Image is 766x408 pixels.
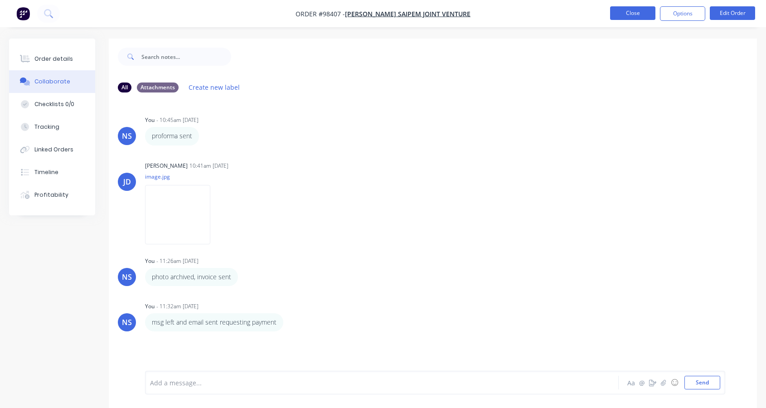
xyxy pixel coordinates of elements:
span: Order #98407 - [296,10,345,18]
button: ☺ [669,377,680,388]
button: Close [610,6,655,20]
button: @ [636,377,647,388]
div: Timeline [34,168,58,176]
p: photo archived, invoice sent [152,272,231,282]
input: Search notes... [141,48,231,66]
button: Profitability [9,184,95,206]
div: Collaborate [34,78,70,86]
button: Checklists 0/0 [9,93,95,116]
p: msg left and email sent requesting payment [152,318,276,327]
div: You [145,116,155,124]
div: Profitability [34,191,68,199]
button: Create new label [184,81,245,93]
button: Linked Orders [9,138,95,161]
div: Attachments [137,83,179,92]
div: You [145,257,155,265]
a: [PERSON_NAME] Saipem Joint Venture [345,10,470,18]
div: [PERSON_NAME] [145,162,188,170]
div: Tracking [34,123,59,131]
button: Tracking [9,116,95,138]
div: - 11:32am [DATE] [156,302,199,311]
button: Order details [9,48,95,70]
div: 10:41am [DATE] [189,162,228,170]
div: All [118,83,131,92]
div: JD [123,176,131,187]
p: image.jpg [145,173,219,180]
img: Factory [16,7,30,20]
div: NS [122,317,132,328]
button: Aa [625,377,636,388]
div: NS [122,131,132,141]
div: Order details [34,55,73,63]
div: Checklists 0/0 [34,100,74,108]
button: Collaborate [9,70,95,93]
div: Linked Orders [34,146,73,154]
p: proforma sent [152,131,192,141]
button: Timeline [9,161,95,184]
div: NS [122,272,132,282]
button: Send [684,376,720,389]
button: Edit Order [710,6,755,20]
button: Options [660,6,705,21]
div: - 11:26am [DATE] [156,257,199,265]
div: You [145,302,155,311]
div: - 10:45am [DATE] [156,116,199,124]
